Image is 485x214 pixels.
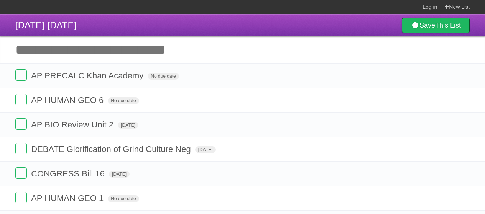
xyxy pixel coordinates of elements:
[108,195,139,202] span: No due date
[31,95,105,105] span: AP HUMAN GEO 6
[148,73,179,80] span: No due date
[31,71,145,80] span: AP PRECALC Khan Academy
[402,18,470,33] a: SaveThis List
[15,69,27,81] label: Done
[195,146,216,153] span: [DATE]
[15,167,27,179] label: Done
[31,169,107,178] span: CONGRESS Bill 16
[109,171,130,178] span: [DATE]
[15,192,27,203] label: Done
[15,20,76,30] span: [DATE]-[DATE]
[31,120,115,129] span: AP BIO Review Unit 2
[108,97,139,104] span: No due date
[31,144,193,154] span: DEBATE Glorification of Grind Culture Neg
[15,94,27,105] label: Done
[435,21,461,29] b: This List
[118,122,138,129] span: [DATE]
[15,118,27,130] label: Done
[15,143,27,154] label: Done
[31,193,105,203] span: AP HUMAN GEO 1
